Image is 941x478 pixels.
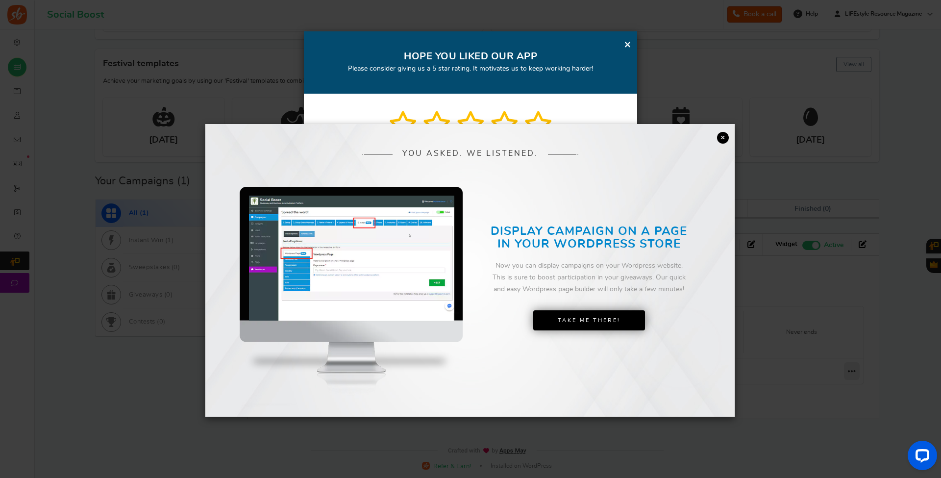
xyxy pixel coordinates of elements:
[533,310,645,331] a: Take Me There!
[249,196,454,320] img: screenshot
[900,437,941,478] iframe: LiveChat chat widget
[489,225,689,251] h2: DISPLAY CAMPAIGN ON A PAGE IN YOUR WORDPRESS STORE
[240,187,463,413] img: mockup
[489,260,689,295] div: Now you can display campaigns on your Wordpress website. This is sure to boost participation in y...
[402,150,538,158] span: YOU ASKED. WE LISTENED.
[717,132,729,144] a: ×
